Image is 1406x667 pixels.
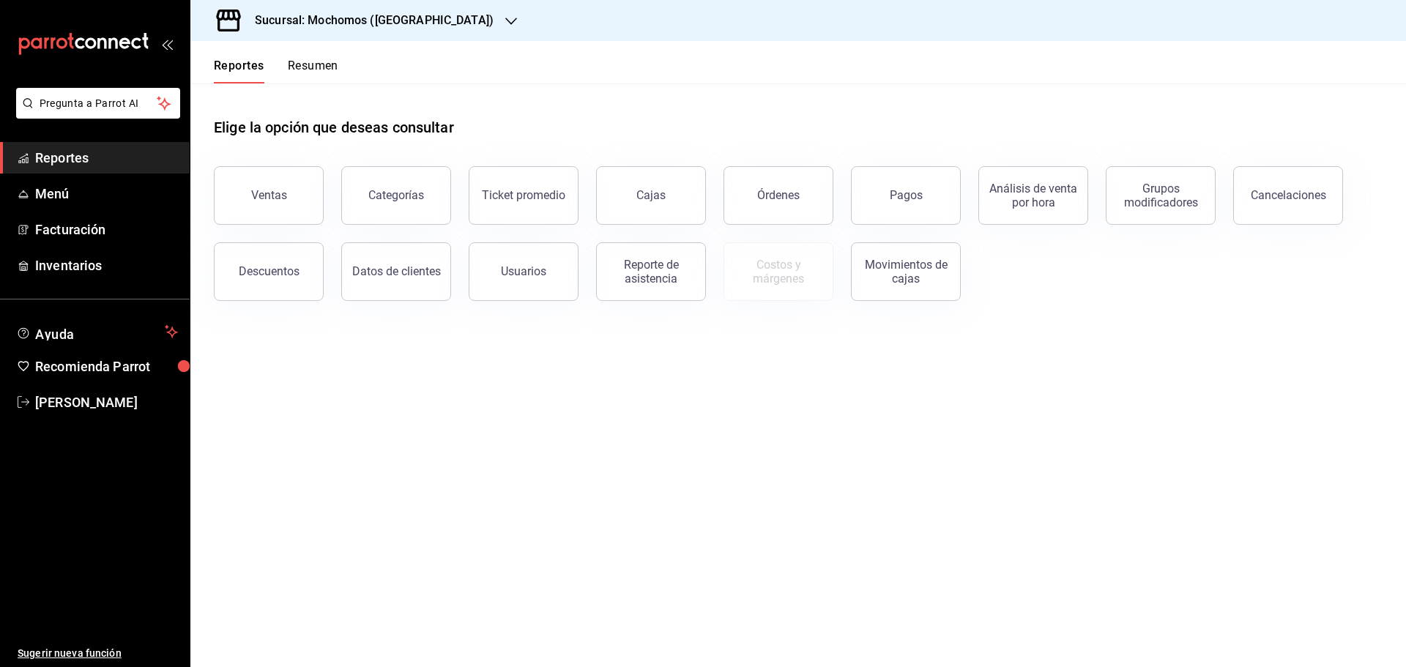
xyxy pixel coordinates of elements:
button: Órdenes [724,166,833,225]
button: Grupos modificadores [1106,166,1216,225]
div: Análisis de venta por hora [988,182,1079,209]
div: Costos y márgenes [733,258,824,286]
div: Cajas [636,187,666,204]
span: Reportes [35,148,178,168]
div: Pagos [890,188,923,202]
span: Facturación [35,220,178,239]
button: Movimientos de cajas [851,242,961,301]
h1: Elige la opción que deseas consultar [214,116,454,138]
a: Cajas [596,166,706,225]
span: Sugerir nueva función [18,646,178,661]
div: Descuentos [239,264,300,278]
button: Categorías [341,166,451,225]
button: Análisis de venta por hora [978,166,1088,225]
button: Contrata inventarios para ver este reporte [724,242,833,301]
div: Categorías [368,188,424,202]
div: Usuarios [501,264,546,278]
span: Ayuda [35,323,159,340]
div: Reporte de asistencia [606,258,696,286]
div: Grupos modificadores [1115,182,1206,209]
span: Inventarios [35,256,178,275]
button: Reporte de asistencia [596,242,706,301]
h3: Sucursal: Mochomos ([GEOGRAPHIC_DATA]) [243,12,494,29]
button: Pagos [851,166,961,225]
button: Datos de clientes [341,242,451,301]
span: Pregunta a Parrot AI [40,96,157,111]
button: Usuarios [469,242,579,301]
span: Recomienda Parrot [35,357,178,376]
span: Menú [35,184,178,204]
a: Pregunta a Parrot AI [10,106,180,122]
div: Datos de clientes [352,264,441,278]
button: Ticket promedio [469,166,579,225]
div: navigation tabs [214,59,338,83]
button: Descuentos [214,242,324,301]
button: Reportes [214,59,264,83]
button: Resumen [288,59,338,83]
span: [PERSON_NAME] [35,392,178,412]
div: Movimientos de cajas [860,258,951,286]
div: Ticket promedio [482,188,565,202]
button: Pregunta a Parrot AI [16,88,180,119]
div: Cancelaciones [1251,188,1326,202]
button: Cancelaciones [1233,166,1343,225]
div: Órdenes [757,188,800,202]
button: Ventas [214,166,324,225]
div: Ventas [251,188,287,202]
button: open_drawer_menu [161,38,173,50]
